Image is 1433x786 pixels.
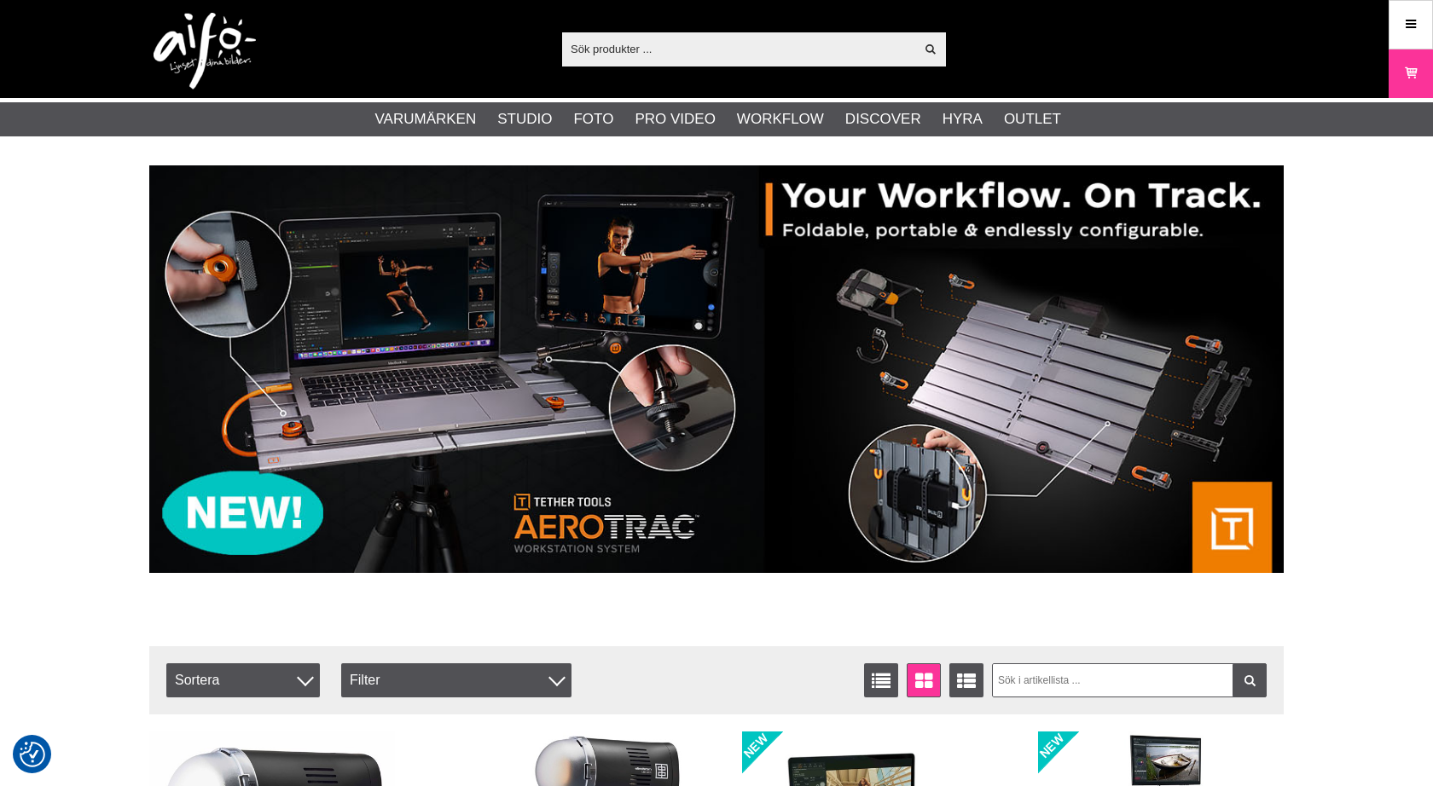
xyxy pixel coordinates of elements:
[737,108,824,130] a: Workflow
[341,663,571,697] div: Filter
[154,13,256,90] img: logo.png
[149,165,1284,573] img: Annons:007 banner-header-aerotrac-1390x500.jpg
[1233,663,1267,697] a: Filtrera
[375,108,477,130] a: Varumärken
[20,739,45,770] button: Samtyckesinställningar
[573,108,613,130] a: Foto
[1004,108,1061,130] a: Outlet
[992,663,1268,697] input: Sök i artikellista ...
[943,108,983,130] a: Hyra
[166,663,320,697] span: Sortera
[20,742,45,767] img: Revisit consent button
[635,108,715,130] a: Pro Video
[562,36,914,61] input: Sök produkter ...
[497,108,552,130] a: Studio
[949,663,983,697] a: Utökad listvisning
[907,663,941,697] a: Fönstervisning
[864,663,898,697] a: Listvisning
[845,108,921,130] a: Discover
